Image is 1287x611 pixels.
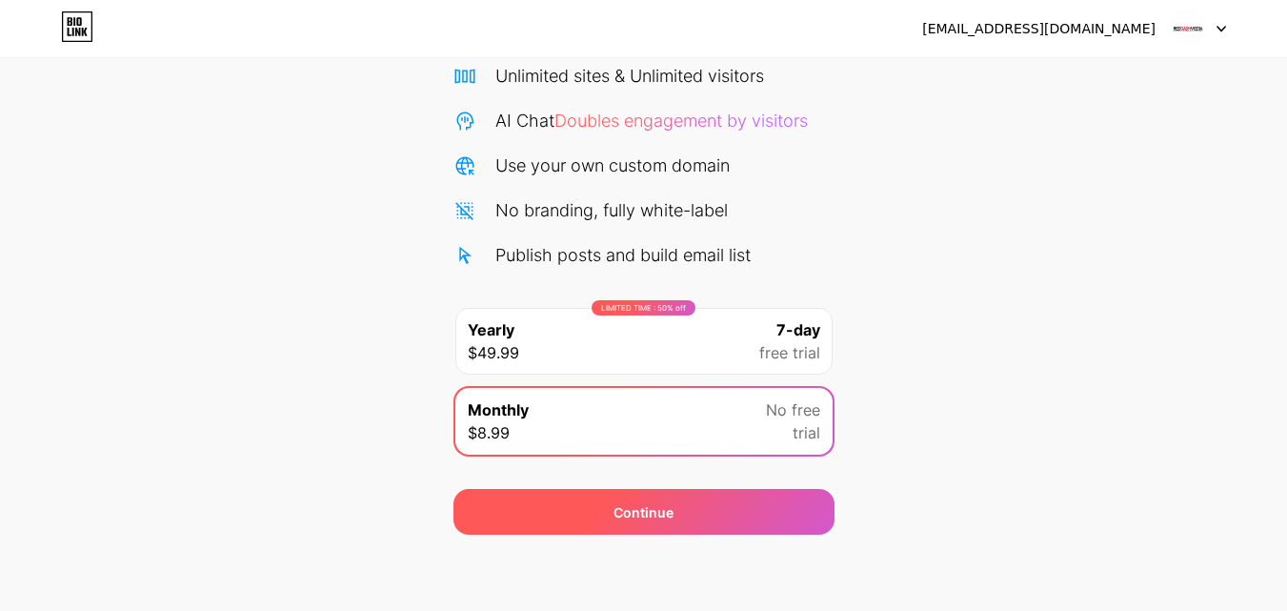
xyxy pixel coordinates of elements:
span: trial [793,421,820,444]
span: $8.99 [468,421,510,444]
span: $49.99 [468,341,519,364]
span: Doubles engagement by visitors [554,111,808,131]
span: free trial [759,341,820,364]
span: 7-day [776,318,820,341]
span: Yearly [468,318,514,341]
img: socialmediaagency [1170,10,1206,47]
div: LIMITED TIME : 50% off [592,300,695,316]
div: Continue [613,502,674,522]
div: Unlimited sites & Unlimited visitors [495,63,764,89]
div: [EMAIL_ADDRESS][DOMAIN_NAME] [922,19,1156,39]
span: Monthly [468,398,529,421]
div: Use your own custom domain [495,153,730,178]
span: No free [766,398,820,421]
div: Publish posts and build email list [495,242,751,268]
div: No branding, fully white-label [495,197,728,223]
div: AI Chat [495,108,808,133]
